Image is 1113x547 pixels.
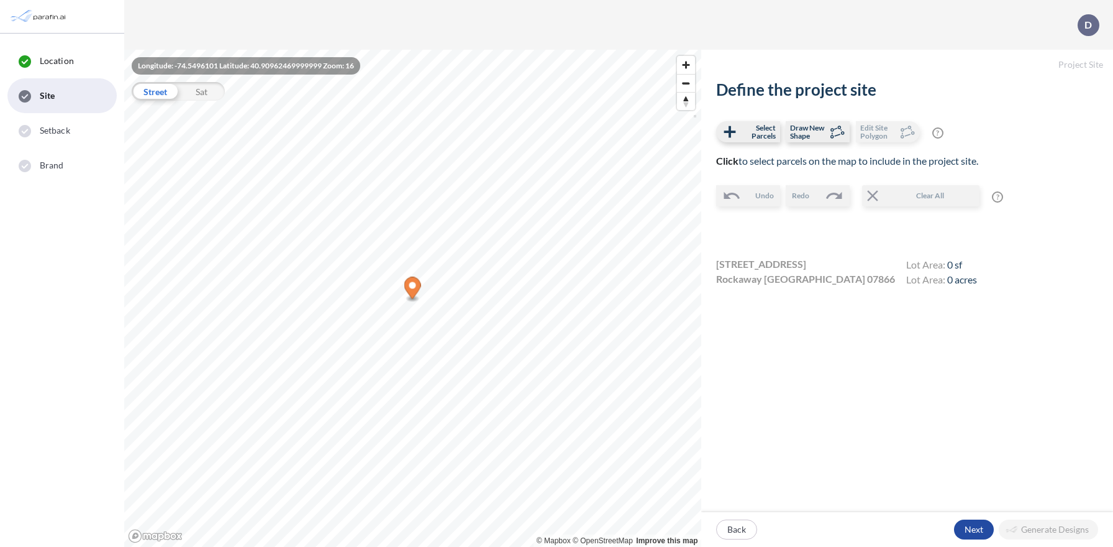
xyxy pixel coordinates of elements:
[716,80,1098,99] h2: Define the project site
[132,82,178,101] div: Street
[860,124,897,140] span: Edit Site Polygon
[573,536,633,545] a: OpenStreetMap
[9,5,70,28] img: Parafin
[992,191,1003,203] span: ?
[786,185,850,206] button: Redo
[716,155,738,167] b: Click
[947,259,962,270] span: 0 sf
[906,273,977,288] h4: Lot Area:
[178,82,225,101] div: Sat
[701,50,1113,80] h5: Project Site
[636,536,697,545] a: Improve this map
[1084,19,1092,30] p: D
[40,124,70,137] span: Setback
[677,93,695,110] span: Reset bearing to north
[128,529,183,543] a: Mapbox homepage
[537,536,571,545] a: Mapbox
[40,159,64,172] span: Brand
[906,259,977,273] h4: Lot Area:
[677,56,695,74] button: Zoom in
[947,273,977,285] span: 0 acres
[677,75,695,92] span: Zoom out
[716,185,780,206] button: Undo
[132,57,360,75] div: Longitude: -74.5496101 Latitude: 40.90962469999999 Zoom: 16
[716,520,757,540] button: Back
[790,124,827,140] span: Draw New Shape
[954,520,994,540] button: Next
[124,50,701,547] canvas: Map
[716,272,895,287] span: Rockaway [GEOGRAPHIC_DATA] 07866
[716,257,806,272] span: [STREET_ADDRESS]
[739,124,776,140] span: Select Parcels
[40,90,55,102] span: Site
[932,127,943,139] span: ?
[755,190,774,201] span: Undo
[792,190,809,201] span: Redo
[862,185,980,206] button: Clear All
[882,190,979,201] span: Clear All
[40,55,74,67] span: Location
[965,523,983,536] p: Next
[677,92,695,110] button: Reset bearing to north
[404,277,421,303] div: Map marker
[716,155,978,167] span: to select parcels on the map to include in the project site.
[727,523,746,536] p: Back
[677,74,695,92] button: Zoom out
